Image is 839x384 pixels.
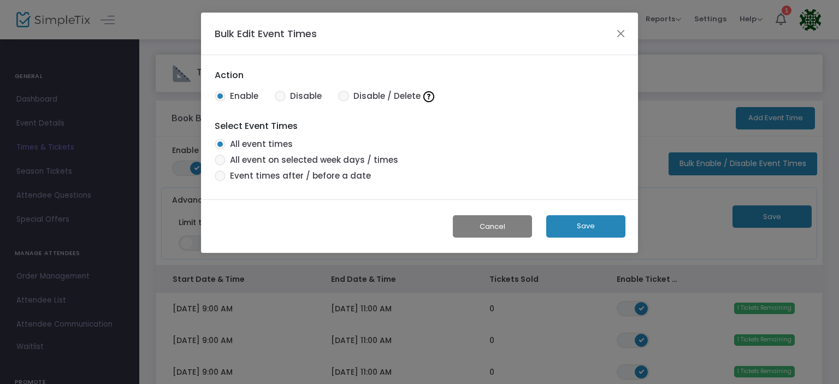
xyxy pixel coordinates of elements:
span: All event on selected week days / times [226,154,398,167]
span: Enable [226,90,258,103]
div: Select Event Times [215,120,298,133]
h4: Bulk Edit Event Times [215,26,317,41]
span: Event times after / before a date [226,170,371,182]
span: Disable [286,90,322,103]
button: Cancel [453,215,532,238]
div: Action [215,69,244,82]
button: Close [614,26,628,40]
button: Save [546,215,625,238]
img: question-mark [423,91,434,102]
span: Disable / Delete [349,87,437,105]
span: All event times [226,138,293,151]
